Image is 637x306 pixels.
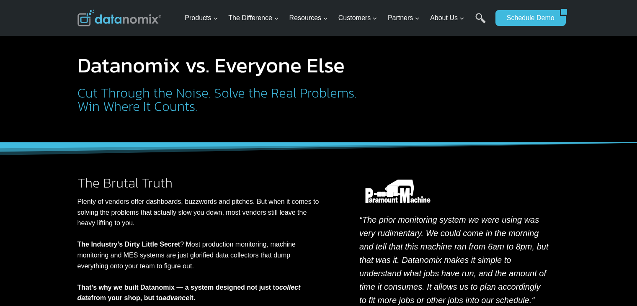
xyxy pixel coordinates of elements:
img: Datanomix Customer - Paramount Machine [359,180,436,203]
span: Products [185,13,218,23]
strong: That’s why we built Datanomix — a system designed not just to from your shop, but to it. [77,284,301,302]
em: advance [162,294,189,301]
span: The Difference [228,13,279,23]
h2: The Brutal Truth [77,176,323,190]
span: Resources [289,13,328,23]
span: About Us [430,13,464,23]
span: Partners [388,13,420,23]
img: Datanomix [77,10,161,26]
a: Schedule Demo [495,10,560,26]
h1: Datanomix vs. Everyone Else [77,55,360,76]
h2: Cut Through the Noise. Solve the Real Problems. Win Where It Counts. [77,86,360,113]
strong: The Industry’s Dirty Little Secret [77,241,181,248]
em: “The prior monitoring system we were using was very rudimentary. We could come in the morning and... [359,215,548,305]
nav: Primary Navigation [181,5,491,32]
p: Plenty of vendors offer dashboards, buzzwords and pitches. But when it comes to solving the probl... [77,196,323,303]
span: Customers [338,13,377,23]
a: Search [475,13,486,32]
